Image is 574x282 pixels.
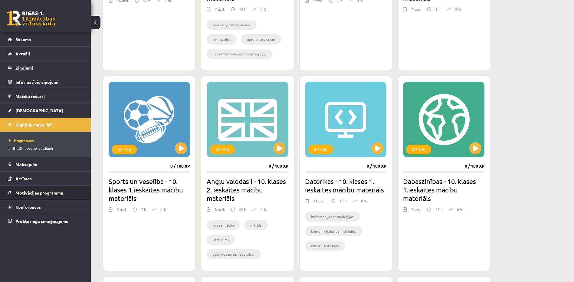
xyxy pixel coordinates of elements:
p: 0 % [455,6,461,12]
span: Konferences [15,204,41,210]
p: 0 % [457,207,463,212]
span: [DEMOGRAPHIC_DATA] [15,108,63,113]
span: Motivācijas programma [15,190,63,195]
p: 18 h [339,198,347,204]
li: informācijas tehnoloģijas [305,211,360,222]
a: Rīgas 1. Tālmācības vidusskola [7,11,55,26]
div: XP 100 [210,145,235,154]
a: Programma [9,138,85,143]
a: Digitālie materiāli [8,118,83,132]
a: Ziņojumi [8,61,83,75]
span: Aktuāli [15,51,30,56]
a: Aktuāli [8,47,83,61]
a: Maksājumi [8,157,83,171]
span: Sākums [15,37,31,42]
span: Programma [9,138,34,143]
div: 3 uzd. [215,207,225,216]
span: Proktoringa izmēģinājums [15,218,68,224]
p: 7 h [141,207,146,212]
div: XP 100 [406,145,431,154]
a: Atzīmes [8,172,83,185]
a: Biežāk uzdotie jautājumi [9,146,85,151]
a: Konferences [8,200,83,214]
p: 0 % [160,207,166,212]
div: 5 uzd. [117,207,127,216]
p: 0 % [361,198,367,204]
h2: Sports un veselība - 10. klases 1.ieskaites mācību materiāls [109,177,190,202]
li: прилагательные [241,34,281,44]
a: [DEMOGRAPHIC_DATA] [8,103,83,117]
div: XP 100 [112,145,137,154]
li: sasniedzamais rezultāts. [207,249,261,259]
li: komunikācijas tehnoloģijas [305,226,362,236]
h2: Angļu valodas i - 10. klases 2. ieskaites mācību materiāls [207,177,288,202]
span: Atzīmes [15,176,32,181]
legend: Ziņojumi [15,61,83,75]
li: datoru sistēmas [305,241,345,251]
div: 7 uzd. [411,207,421,216]
p: 9 h [435,6,441,12]
a: Proktoringa izmēģinājums [8,214,83,228]
li: prezentācija [207,220,240,230]
div: 7 uzd. [411,6,421,15]
a: Mācību resursi [8,89,83,103]
div: 7 uzd. [215,6,225,15]
li: существительные общего рода [207,49,272,59]
p: 0 % [261,207,267,212]
legend: Maksājumi [15,157,83,171]
a: Informatīvie ziņojumi [8,75,83,89]
li: род существительных [207,20,257,30]
h2: Datorikas - 10. klases 1. ieskaites mācību materiāls [305,177,386,194]
div: XP 100 [308,145,333,154]
legend: Informatīvie ziņojumi [15,75,83,89]
a: Sākums [8,32,83,46]
p: 22 h [239,207,246,212]
span: Biežāk uzdotie jautājumi [9,146,53,151]
li: омографы [207,34,237,44]
a: Motivācijas programma [8,186,83,200]
span: Digitālie materiāli [15,122,51,127]
p: 0 % [261,6,267,12]
span: Mācību resursi [15,93,45,99]
li: mērķis [244,220,268,230]
p: 27 h [435,207,443,212]
h2: Dabaszinības - 10. klases 1.ieskaites mācību materiāls [403,177,484,202]
div: 14 uzd. [313,198,325,207]
li: uzdevumi [207,234,235,245]
p: 18 h [239,6,246,12]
